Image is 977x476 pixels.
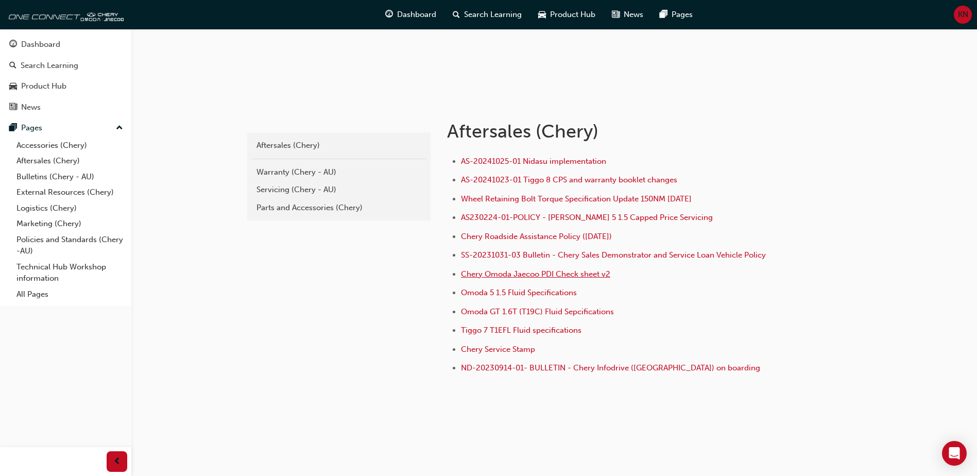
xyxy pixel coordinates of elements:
[461,288,577,297] a: Omoda 5 1.5 Fluid Specifications
[461,250,766,260] a: SS-20231031-03 Bulletin - Chery Sales Demonstrator and Service Loan Vehicle Policy
[4,118,127,138] button: Pages
[9,40,17,49] span: guage-icon
[4,33,127,118] button: DashboardSearch LearningProduct HubNews
[21,101,41,113] div: News
[116,122,123,135] span: up-icon
[4,77,127,96] a: Product Hub
[4,98,127,117] a: News
[12,138,127,154] a: Accessories (Chery)
[461,175,677,184] a: AS-20241023-01 Tiggo 8 CPS and warranty booklet changes
[461,157,606,166] a: AS-20241025-01 Nidasu implementation
[461,194,692,203] a: Wheel Retaining Bolt Torque Specification Update 150NM [DATE]
[461,345,535,354] a: Chery Service Stamp
[12,216,127,232] a: Marketing (Chery)
[9,103,17,112] span: news-icon
[461,363,760,372] a: ND-20230914-01- BULLETIN - Chery Infodrive ([GEOGRAPHIC_DATA]) on boarding
[530,4,604,25] a: car-iconProduct Hub
[4,56,127,75] a: Search Learning
[251,163,426,181] a: Warranty (Chery - AU)
[9,61,16,71] span: search-icon
[550,9,595,21] span: Product Hub
[256,166,421,178] div: Warranty (Chery - AU)
[604,4,652,25] a: news-iconNews
[12,153,127,169] a: Aftersales (Chery)
[12,286,127,302] a: All Pages
[461,213,713,222] a: AS230224-01-POLICY - [PERSON_NAME] 5 1.5 Capped Price Servicing
[954,6,972,24] button: KN
[21,122,42,134] div: Pages
[461,326,581,335] a: Tiggo 7 T1EFL Fluid specifications
[12,200,127,216] a: Logistics (Chery)
[538,8,546,21] span: car-icon
[5,4,124,25] img: oneconnect
[12,232,127,259] a: Policies and Standards (Chery -AU)
[464,9,522,21] span: Search Learning
[251,137,426,155] a: Aftersales (Chery)
[9,82,17,91] span: car-icon
[21,80,66,92] div: Product Hub
[21,60,78,72] div: Search Learning
[652,4,701,25] a: pages-iconPages
[612,8,620,21] span: news-icon
[21,39,60,50] div: Dashboard
[385,8,393,21] span: guage-icon
[453,8,460,21] span: search-icon
[113,455,121,468] span: prev-icon
[660,8,667,21] span: pages-icon
[624,9,643,21] span: News
[251,199,426,217] a: Parts and Accessories (Chery)
[377,4,444,25] a: guage-iconDashboard
[447,120,785,143] h1: Aftersales (Chery)
[4,35,127,54] a: Dashboard
[461,269,610,279] a: Chery Omoda Jaecoo PDI Check sheet v2
[256,184,421,196] div: Servicing (Chery - AU)
[251,181,426,199] a: Servicing (Chery - AU)
[672,9,693,21] span: Pages
[12,169,127,185] a: Bulletins (Chery - AU)
[256,202,421,214] div: Parts and Accessories (Chery)
[9,124,17,133] span: pages-icon
[256,140,421,151] div: Aftersales (Chery)
[461,307,614,316] a: Omoda GT 1.6T (T19C) Fluid Sepcifications
[461,232,612,241] a: Chery Roadside Assistance Policy ([DATE])
[12,259,127,286] a: Technical Hub Workshop information
[942,441,967,466] div: Open Intercom Messenger
[12,184,127,200] a: External Resources (Chery)
[444,4,530,25] a: search-iconSearch Learning
[397,9,436,21] span: Dashboard
[958,9,968,21] span: KN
